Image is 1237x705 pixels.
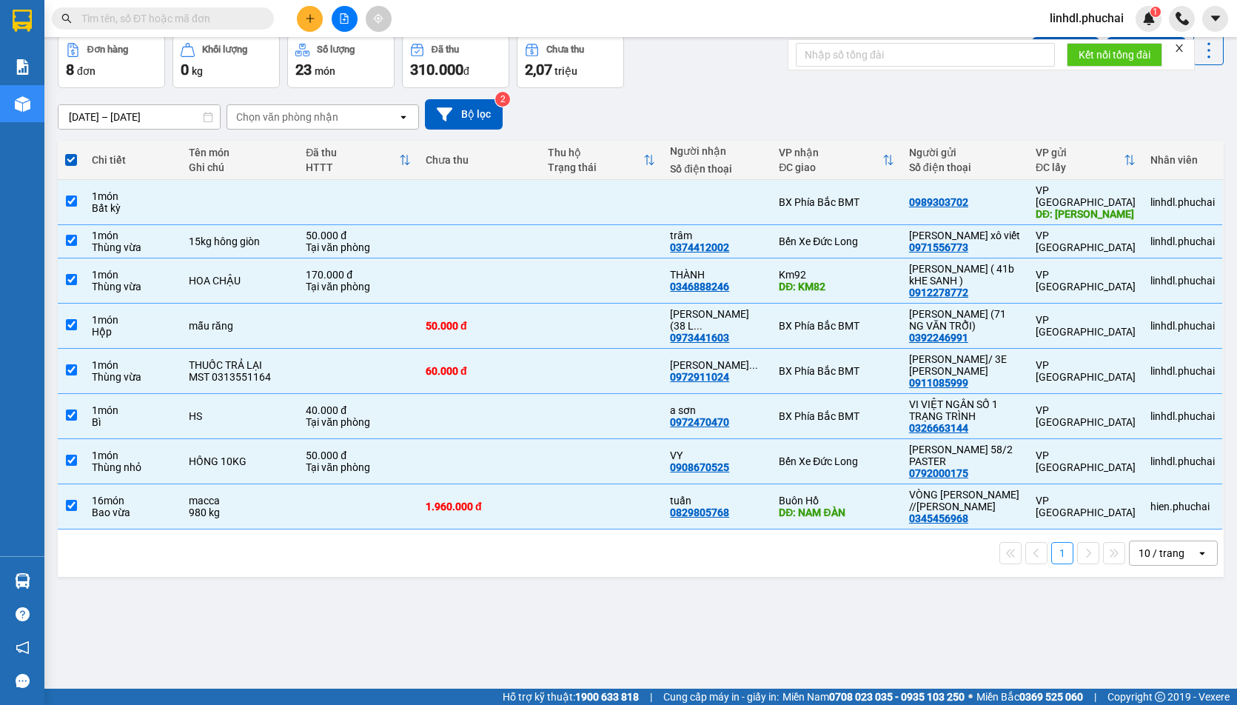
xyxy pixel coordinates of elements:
img: icon-new-feature [1142,12,1156,25]
sup: 2 [495,92,510,107]
div: THUỐC TRẢ LẠI [189,359,291,371]
div: Tên món [189,147,291,158]
img: warehouse-icon [15,573,30,589]
div: VÒNG NHƯ DINH //MÊ LINH LÂM HÀ [909,489,1021,512]
div: Hộp [92,326,174,338]
button: Số lượng23món [287,35,395,88]
div: Bất kỳ [92,202,174,214]
button: Kết nối tổng đài [1067,43,1162,67]
div: 0345456968 [909,512,968,524]
div: linhdl.phuchai [1150,410,1215,422]
div: BX Phía Bắc BMT [779,320,894,332]
div: 10 / trang [1139,546,1184,561]
span: 23 [295,61,312,78]
div: 1.960.000 đ [426,501,533,512]
div: Chưa thu [546,44,584,55]
div: BX Phía Bắc BMT [779,365,894,377]
div: 0392246991 [909,332,968,344]
div: DĐ: KM82 [779,281,894,293]
div: linhdl.phuchai [1150,455,1215,467]
div: 0374412002 [670,241,729,253]
span: file-add [339,13,349,24]
div: Nhân viên [1150,154,1215,166]
div: hoàng thị minh thùy xô viết [909,230,1021,241]
div: 1 món [92,450,174,461]
div: Thùng nhỏ [92,461,174,473]
div: ĐC giao [779,161,882,173]
strong: 1900 633 818 [575,691,639,703]
div: VP [GEOGRAPHIC_DATA] [1036,230,1136,253]
div: linhdl.phuchai [1150,365,1215,377]
span: 8 [66,61,74,78]
button: Chưa thu2,07 triệu [517,35,624,88]
div: PHẠM NGỌC QUANG// 436/17 NGUYỄN VĂN CỪ [670,359,764,371]
div: 0829805768 [670,507,729,518]
div: VI VIỆT NGÂN SỐ 1 TRẠNG TRÌNH [909,398,1021,422]
div: DĐ: THANH BÌNH [1036,208,1136,220]
div: macca [189,495,291,507]
div: 0973441603 [670,332,729,344]
div: hien.phuchai [1150,501,1215,512]
div: ĐỖ HOÀNG (71 NG VĂN TRỖI) [909,308,1021,332]
div: Đã thu [306,147,399,158]
div: 0326663144 [909,422,968,434]
div: VP [GEOGRAPHIC_DATA] [1036,495,1136,518]
div: Thùng vừa [92,241,174,253]
div: Đã thu [432,44,459,55]
div: Chi tiết [92,154,174,166]
img: logo-vxr [13,10,32,32]
div: 1 món [92,230,174,241]
span: ⚪️ [968,694,973,700]
span: Hỗ trợ kỹ thuật: [503,689,639,705]
div: 0989303702 [909,196,968,208]
div: VP [GEOGRAPHIC_DATA] [1036,450,1136,473]
div: 0971556773 [909,241,968,253]
th: Toggle SortBy [298,141,418,180]
div: Bến Xe Đức Long [779,235,894,247]
div: Người nhận [670,145,764,157]
button: 1 [1051,542,1073,564]
div: trâm [670,230,764,241]
span: search [61,13,72,24]
span: đ [463,65,469,77]
button: Bộ lọc [425,99,503,130]
div: Tại văn phòng [306,241,411,253]
div: 170.000 đ [306,269,411,281]
div: 50.000 đ [306,450,411,461]
svg: open [1196,547,1208,559]
span: 2,07 [525,61,552,78]
div: Tại văn phòng [306,461,411,473]
div: 0972470470 [670,416,729,428]
div: NGUYỄN HĂNG 58/2 PASTER [909,444,1021,467]
div: BX Phía Bắc BMT [779,410,894,422]
div: HOA CHẬU [189,275,291,287]
button: Khối lượng0kg [172,35,280,88]
span: 1 [1153,7,1158,17]
sup: 1 [1150,7,1161,17]
strong: 0369 525 060 [1019,691,1083,703]
div: 0911085999 [909,377,968,389]
div: 1 món [92,314,174,326]
div: HS [189,410,291,422]
div: HTTT [306,161,399,173]
div: VP nhận [779,147,882,158]
span: notification [16,641,30,655]
div: 0912278772 [909,287,968,298]
span: Cung cấp máy in - giấy in: [663,689,779,705]
div: Chọn văn phòng nhận [236,110,338,124]
div: Bến Xe Đức Long [779,455,894,467]
div: linhdl.phuchai [1150,320,1215,332]
div: 0972911024 [670,371,729,383]
div: Bì [92,416,174,428]
span: đơn [77,65,95,77]
button: Đã thu310.000đ [402,35,509,88]
input: Tìm tên, số ĐT hoặc mã đơn [81,10,256,27]
button: caret-down [1202,6,1228,32]
span: plus [305,13,315,24]
div: 50.000 đ [426,320,533,332]
input: Select a date range. [58,105,220,129]
div: VP [GEOGRAPHIC_DATA] [1036,359,1136,383]
div: Khối lượng [202,44,247,55]
div: Chưa thu [426,154,533,166]
span: 310.000 [410,61,463,78]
